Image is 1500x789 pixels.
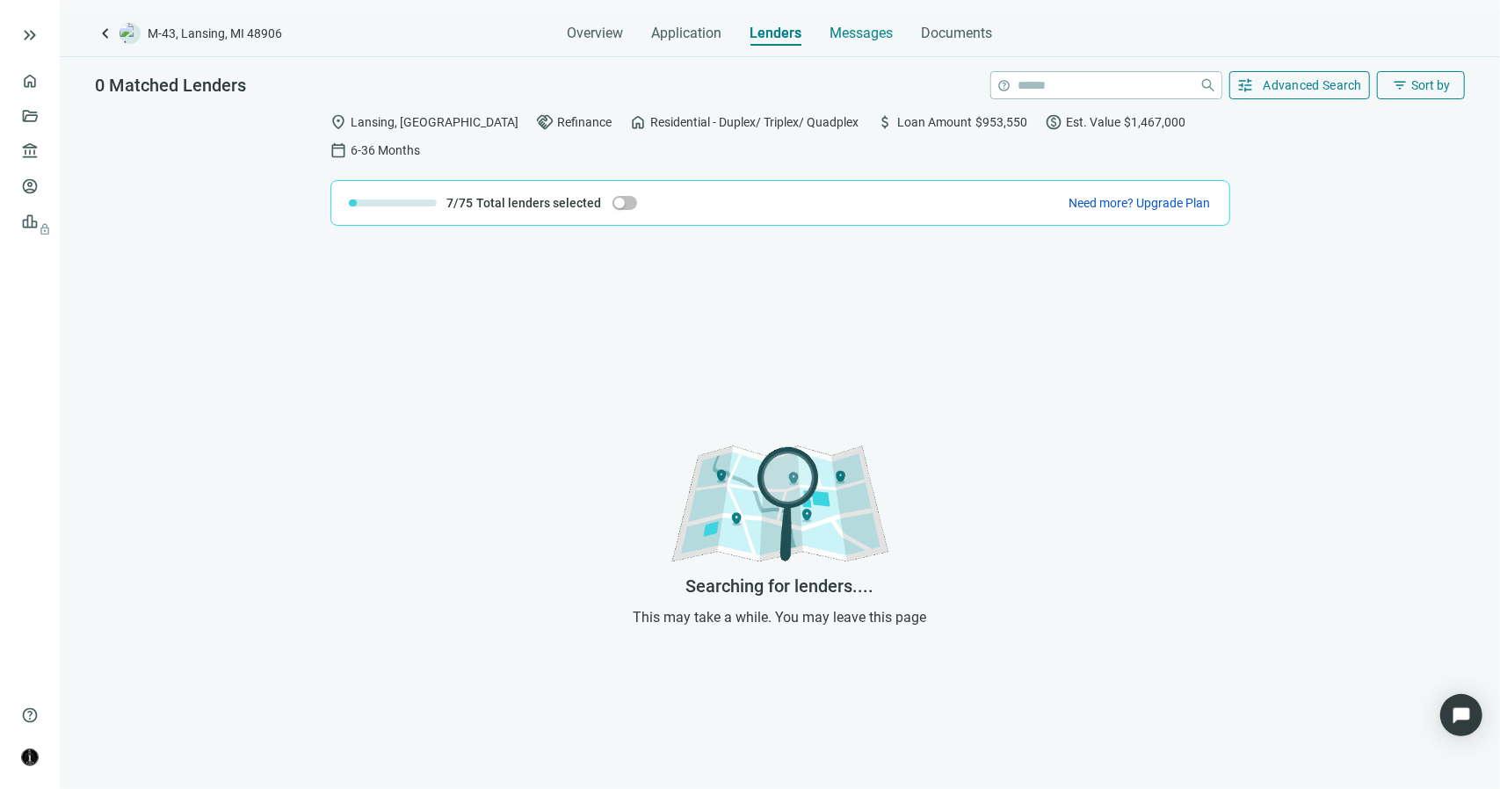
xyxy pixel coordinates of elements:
[628,573,932,600] p: Searching for lenders....
[19,25,40,46] button: keyboard_double_arrow_right
[148,25,282,42] span: M-43, Lansing, MI 48906
[1229,71,1371,99] button: tuneAdvanced Search
[750,25,802,42] span: Lenders
[830,25,894,41] span: Messages
[330,113,348,131] span: location_on
[628,606,932,628] p: This may take a while. You may leave this page
[1392,77,1408,93] span: filter_list
[447,194,474,212] span: 7/75
[1377,71,1465,99] button: filter_listSort by
[1069,196,1211,210] span: Need more? Upgrade Plan
[95,75,246,96] span: 0 Matched Lenders
[95,23,116,44] a: keyboard_arrow_left
[1411,78,1450,92] span: Sort by
[568,25,624,42] span: Overview
[998,79,1011,92] span: help
[630,113,648,131] span: home
[351,141,421,160] span: 6-36 Months
[537,113,554,131] span: handshake
[1125,112,1186,132] span: $1,467,000
[120,23,141,44] img: deal-logo
[877,113,895,131] span: attach_money
[1046,113,1186,131] div: Est. Value
[1440,694,1482,736] div: Open Intercom Messenger
[1237,76,1255,94] span: tune
[1046,113,1063,131] span: paid
[922,25,993,42] span: Documents
[651,112,859,132] span: Residential - Duplex/ Triplex/ Quadplex
[1264,78,1363,92] span: Advanced Search
[877,113,1028,131] div: Loan Amount
[652,25,722,42] span: Application
[477,194,602,212] span: Total lenders selected
[1069,194,1212,212] button: Need more? Upgrade Plan
[976,112,1028,132] span: $953,550
[558,112,612,132] span: Refinance
[330,141,348,159] span: calendar_today
[351,112,519,132] span: Lansing, [GEOGRAPHIC_DATA]
[22,749,38,765] img: avatar
[21,706,39,724] span: help
[628,372,932,676] img: searchLoadingGift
